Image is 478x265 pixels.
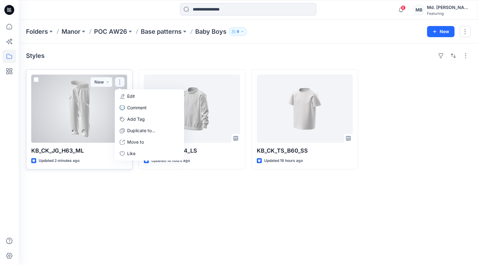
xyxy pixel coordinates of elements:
a: Base patterns [141,27,182,36]
div: Md. [PERSON_NAME] [427,4,470,11]
a: KB_CK_TS_B60_SS [257,75,353,143]
p: Updated 2 minutes ago [39,158,80,164]
p: Baby Boys [195,27,226,36]
p: Updated 19 hours ago [264,158,303,164]
p: KB_CK_JG_H63_ML [31,146,127,155]
a: Manor [62,27,80,36]
button: Add Tag [116,113,183,125]
span: 8 [401,5,406,10]
p: KB_CK_TS_B60_SS [257,146,353,155]
a: KB_CK_SW_B64_LS [144,75,240,143]
p: KB_CK_SW_B64_LS [144,146,240,155]
p: Updated 18 hours ago [151,158,190,164]
a: Edit [116,90,183,102]
button: New [427,26,454,37]
p: 9 [237,28,239,35]
div: MB [413,4,424,15]
p: Edit [127,93,135,99]
a: Folders [26,27,48,36]
p: Comment [127,104,147,111]
p: Duplicate to... [127,127,155,134]
button: 9 [229,27,247,36]
h4: Styles [26,52,45,59]
p: Move to [127,139,144,145]
a: POC AW26 [94,27,127,36]
div: Featuring [427,11,470,16]
a: KB_CK_JG_H63_ML [31,75,127,143]
p: Like [127,150,136,157]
